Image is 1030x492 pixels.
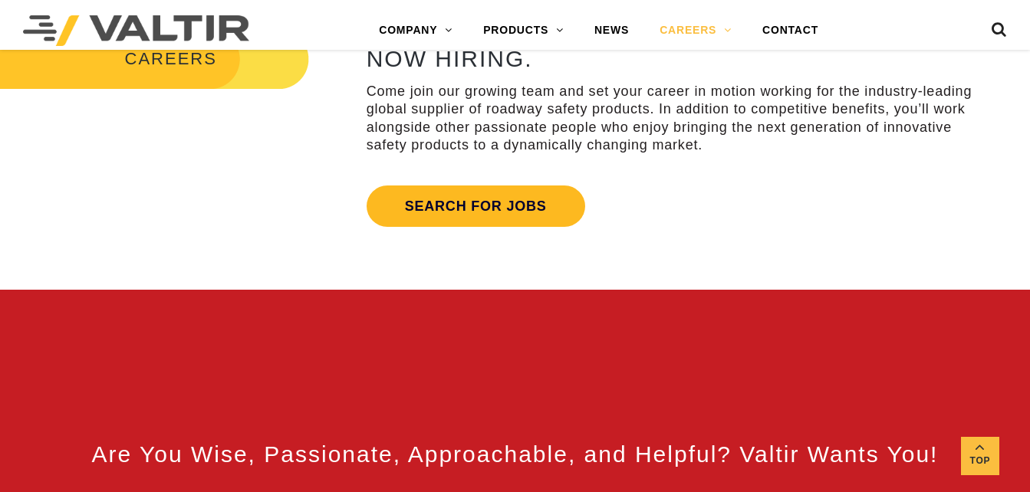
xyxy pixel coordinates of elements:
[644,15,747,46] a: CAREERS
[468,15,579,46] a: PRODUCTS
[579,15,644,46] a: NEWS
[747,15,834,46] a: CONTACT
[92,441,939,467] span: Are You Wise, Passionate, Approachable, and Helpful? Valtir Wants You!
[367,185,585,227] a: Search for jobs
[961,437,999,475] a: Top
[961,452,999,470] span: Top
[364,15,468,46] a: COMPANY
[367,83,989,155] p: Come join our growing team and set your career in motion working for the industry-leading global ...
[367,46,989,71] h2: NOW HIRING.
[23,15,249,46] img: Valtir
